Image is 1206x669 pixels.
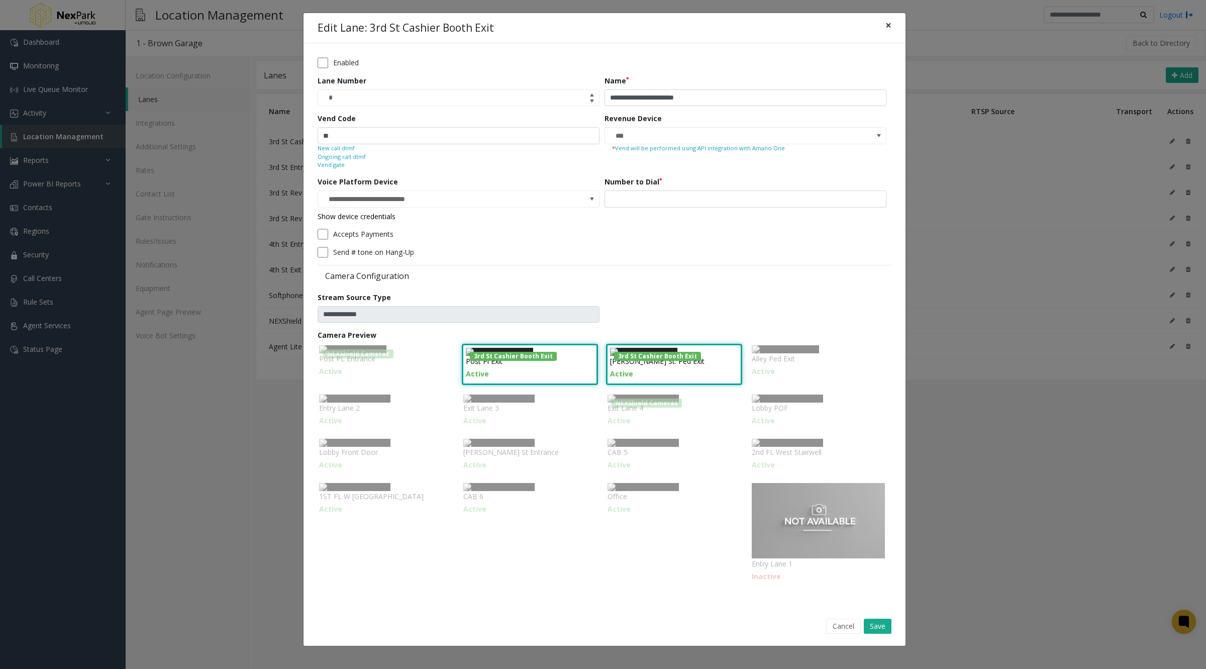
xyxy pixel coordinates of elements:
img: Preview unavailable [752,483,885,558]
p: 2nd FL West Stairwell [752,447,885,457]
label: Accepts Payments [333,229,393,239]
p: Active [463,504,596,514]
a: Show device credentials [318,212,395,221]
button: Save [864,619,891,634]
img: Camera Preview 2 [466,348,533,356]
label: Name [605,75,629,86]
p: CAB 6 [463,491,596,502]
p: CAB 5 [608,447,741,457]
img: Camera Preview 33 [463,395,535,403]
label: Voice Platform Device [318,176,398,187]
span: NEXShield Cameras [612,399,682,408]
p: Active [319,366,452,376]
p: Active [319,504,452,514]
p: 1ST FL W [GEOGRAPHIC_DATA] [319,491,452,502]
img: Camera Preview 39 [752,439,823,447]
p: Active [608,459,741,470]
span: × [885,18,891,32]
label: Camera Preview [318,330,376,340]
p: Active [319,415,452,426]
p: Post Pl Exit [466,356,594,366]
p: Office [608,491,741,502]
label: Send # tone on Hang-Up [333,247,414,257]
img: Camera Preview 1 [319,345,386,353]
p: Active [610,368,738,379]
p: Active [319,459,452,470]
span: Increase value [585,90,599,98]
label: Camera Configuration [318,270,602,281]
p: Active [608,415,741,426]
p: [PERSON_NAME] St. Ped Exit [610,356,738,366]
img: Camera Preview 41 [463,483,535,491]
img: Camera Preview 36 [319,439,390,447]
small: New call dtmf [318,144,355,153]
label: Revenue Device [605,113,662,124]
span: NEXShield Cameras [323,349,393,358]
img: Camera Preview 34 [608,395,679,403]
span: 3rd St Cashier Booth Exit [614,352,701,361]
img: Camera Preview 3 [610,348,677,356]
img: Camera Preview 42 [608,483,679,491]
p: Exit Lane 3 [463,403,596,413]
span: Decrease value [585,98,599,106]
p: Entry Lane 2 [319,403,452,413]
p: Active [463,415,596,426]
small: Vend gate [318,161,345,169]
img: Camera Preview 38 [608,439,679,447]
p: Active [752,415,885,426]
h4: Edit Lane: 3rd St Cashier Booth Exit [318,20,494,36]
small: Ongoing call dtmf [318,153,366,161]
p: Entry Lane 1 [752,558,885,569]
p: Alley Ped Exit [752,353,885,364]
img: Camera Preview 40 [319,483,390,491]
p: Lobby Front Door [319,447,452,457]
p: Active [752,459,885,470]
label: Vend Code [318,113,356,124]
button: Close [878,13,898,38]
label: Number to Dial [605,176,662,187]
label: Enabled [333,57,359,68]
img: Camera Preview 32 [319,395,390,403]
img: Camera Preview 35 [752,395,823,403]
p: Active [752,366,885,376]
label: Stream Source Type [318,292,391,303]
span: 3rd St Cashier Booth Exit [470,352,557,361]
p: Lobby POF [752,403,885,413]
small: Vend will be performed using API integration with Amano One [612,144,879,153]
p: Active [466,368,594,379]
p: Active [608,504,741,514]
p: Inactive [752,571,885,582]
button: Cancel [826,619,861,634]
p: Exit Lane 4 [608,403,741,413]
img: Camera Preview 37 [463,439,535,447]
img: Camera Preview 4 [752,345,819,353]
p: Active [463,459,596,470]
p: [PERSON_NAME] St Entrance [463,447,596,457]
label: Lane Number [318,75,366,86]
p: Post PL Entrance [319,353,452,364]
